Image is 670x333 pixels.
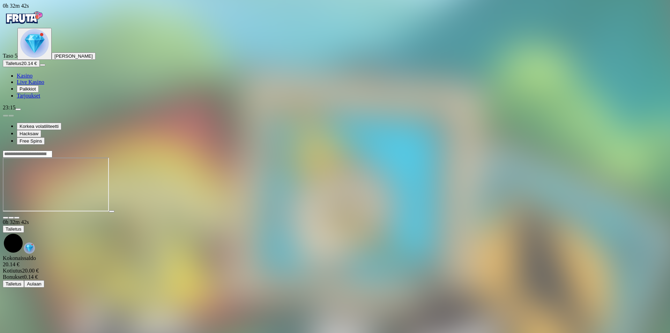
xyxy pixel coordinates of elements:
span: Hacksaw [20,131,38,136]
span: Aulaan [27,281,42,287]
a: Live Kasino [17,79,44,85]
span: Free Spins [20,138,42,144]
button: [PERSON_NAME] [52,52,96,60]
button: Talletus [3,225,24,233]
nav: Primary [3,9,667,99]
span: Talletus [6,226,21,232]
span: Talletus [6,61,21,66]
button: Aulaan [24,280,44,288]
span: [PERSON_NAME] [54,53,93,59]
img: reward-icon [24,242,35,254]
a: Kasino [17,73,32,79]
iframe: Drop Em [3,158,109,211]
button: play icon [109,210,114,212]
a: Fruta [3,22,45,28]
div: Game menu content [3,255,667,288]
span: 23:15 [3,104,15,110]
span: Taso 5 [3,53,17,59]
span: Palkkiot [20,86,36,92]
button: Hacksaw [17,130,41,137]
button: Free Spins [17,137,45,145]
span: Talletus [6,281,21,287]
button: menu [15,108,21,110]
img: Fruta [3,9,45,27]
input: Search [3,151,52,158]
button: close icon [3,217,8,219]
button: Talletusplus icon20.14 € [3,60,40,67]
button: Korkea volatiliteetti [17,123,61,130]
button: Palkkiot [17,85,39,93]
span: Korkea volatiliteetti [20,124,59,129]
button: menu [40,64,45,66]
nav: Main menu [3,73,667,99]
button: fullscreen icon [14,217,20,219]
button: chevron-down icon [8,217,14,219]
button: next slide [8,115,14,117]
button: Talletus [3,280,24,288]
span: 20.14 € [21,61,37,66]
div: Kokonaissaldo [3,255,667,268]
div: Game menu [3,219,667,255]
span: user session time [3,3,29,9]
div: 20.14 € [3,261,667,268]
button: level unlocked [17,28,52,60]
a: Tarjoukset [17,93,40,99]
span: Bonukset [3,274,24,280]
span: Kotiutus [3,268,22,274]
button: prev slide [3,115,8,117]
div: 0.14 € [3,274,667,280]
img: level unlocked [20,29,49,58]
span: user session time [3,219,29,225]
div: 20.00 € [3,268,667,274]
